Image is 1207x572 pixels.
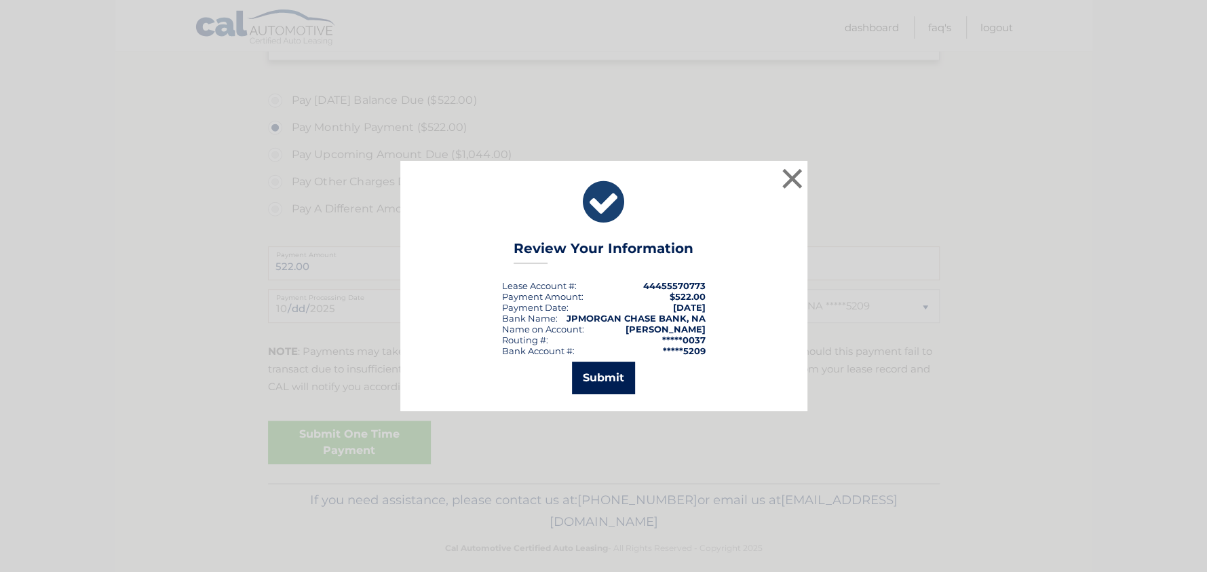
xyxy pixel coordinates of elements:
div: : [502,302,569,313]
span: [DATE] [673,302,706,313]
div: Name on Account: [502,324,584,335]
div: Lease Account #: [502,280,577,291]
div: Bank Account #: [502,345,575,356]
strong: [PERSON_NAME] [626,324,706,335]
span: $522.00 [670,291,706,302]
div: Payment Amount: [502,291,583,302]
h3: Review Your Information [514,240,693,264]
button: Submit [572,362,635,394]
strong: 44455570773 [643,280,706,291]
button: × [779,165,806,192]
span: Payment Date [502,302,567,313]
strong: JPMORGAN CHASE BANK, NA [567,313,706,324]
div: Bank Name: [502,313,558,324]
div: Routing #: [502,335,548,345]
